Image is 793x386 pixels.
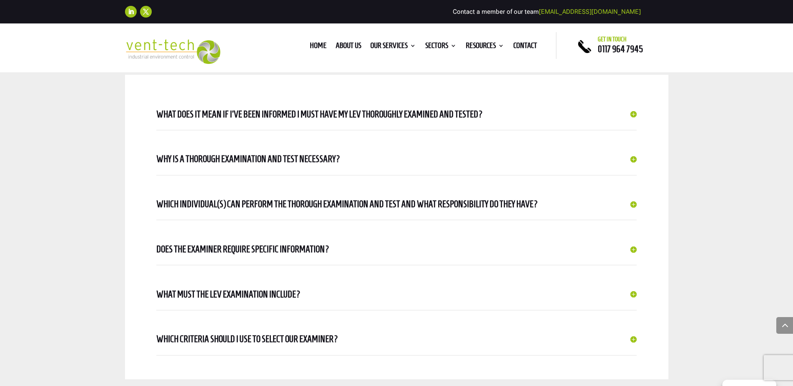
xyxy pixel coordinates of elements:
h5: Which individual(s) can perform the thorough examination and test and what responsibility do they... [156,197,636,211]
h5: What must the LEV examination include? [156,287,636,302]
a: Follow on X [140,6,152,18]
a: Our Services [370,43,416,52]
a: 0117 964 7945 [598,44,643,54]
a: Home [310,43,326,52]
img: 2023-09-27T08_35_16.549ZVENT-TECH---Clear-background [125,39,221,64]
h5: What does it mean if I've been informed I must have my LEV thoroughly examined and tested? [156,107,636,122]
a: Follow on LinkedIn [125,6,137,18]
h5: Why is a thorough examination and test necessary? [156,152,636,166]
h5: Which criteria should I use to select our examiner? [156,332,636,346]
a: Contact [513,43,537,52]
a: Resources [466,43,504,52]
h5: Does the examiner require specific information? [156,242,636,256]
span: Contact a member of our team [453,8,641,15]
span: Get in touch [598,36,627,43]
a: Sectors [425,43,456,52]
a: [EMAIL_ADDRESS][DOMAIN_NAME] [539,8,641,15]
a: About us [336,43,361,52]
